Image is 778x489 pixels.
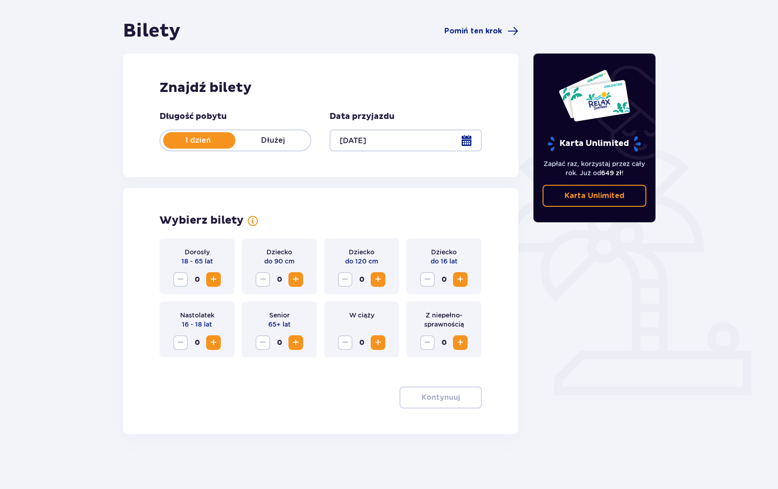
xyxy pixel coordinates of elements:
p: Zapłać raz, korzystaj przez cały rok. Już od ! [543,159,647,177]
span: 649 zł [601,169,622,177]
p: Długość pobytu [160,111,227,122]
span: 0 [354,335,369,350]
button: Zwiększ [288,335,303,350]
a: Pomiń ten krok [444,26,518,37]
p: Karta Unlimited [565,191,624,201]
img: Dwie karty całoroczne do Suntago z napisem 'UNLIMITED RELAX', na białym tle z tropikalnymi liśćmi... [558,69,631,122]
span: Pomiń ten krok [444,26,502,36]
button: Kontynuuj [400,387,482,408]
span: 0 [272,335,287,350]
h2: Znajdź bilety [160,79,482,97]
button: Zwiększ [453,335,468,350]
button: Zwiększ [206,272,221,287]
button: Zwiększ [288,272,303,287]
span: 0 [190,335,204,350]
button: Zmniejsz [338,335,352,350]
h1: Bilety [123,20,181,43]
p: do 90 cm [264,257,294,266]
button: Zwiększ [371,335,385,350]
span: 0 [190,272,204,287]
p: Dziecko [349,247,374,257]
p: Senior [269,311,290,320]
p: W ciąży [349,311,374,320]
p: Dorosły [185,247,210,257]
p: Dziecko [266,247,292,257]
p: 18 - 65 lat [181,257,213,266]
p: Kontynuuj [421,392,460,403]
a: Karta Unlimited [543,185,647,207]
button: Zmniejsz [420,272,435,287]
button: Zmniejsz [256,335,270,350]
p: 65+ lat [268,320,291,329]
p: Z niepełno­sprawnością [414,311,474,329]
button: Zmniejsz [173,272,188,287]
p: 1 dzień [160,135,235,145]
button: Zwiększ [206,335,221,350]
p: Dziecko [431,247,457,257]
span: 0 [437,272,451,287]
p: do 120 cm [345,257,378,266]
h2: Wybierz bilety [160,214,244,227]
p: Dłużej [235,135,310,145]
span: 0 [354,272,369,287]
p: Nastolatek [180,311,214,320]
p: Karta Unlimited [547,136,642,152]
button: Zmniejsz [338,272,352,287]
span: 0 [272,272,287,287]
button: Zwiększ [453,272,468,287]
button: Zmniejsz [256,272,270,287]
span: 0 [437,335,451,350]
button: Zmniejsz [420,335,435,350]
p: do 16 lat [431,257,458,266]
button: Zwiększ [371,272,385,287]
p: 16 - 18 lat [182,320,212,329]
p: Data przyjazdu [330,111,394,122]
button: Zmniejsz [173,335,188,350]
